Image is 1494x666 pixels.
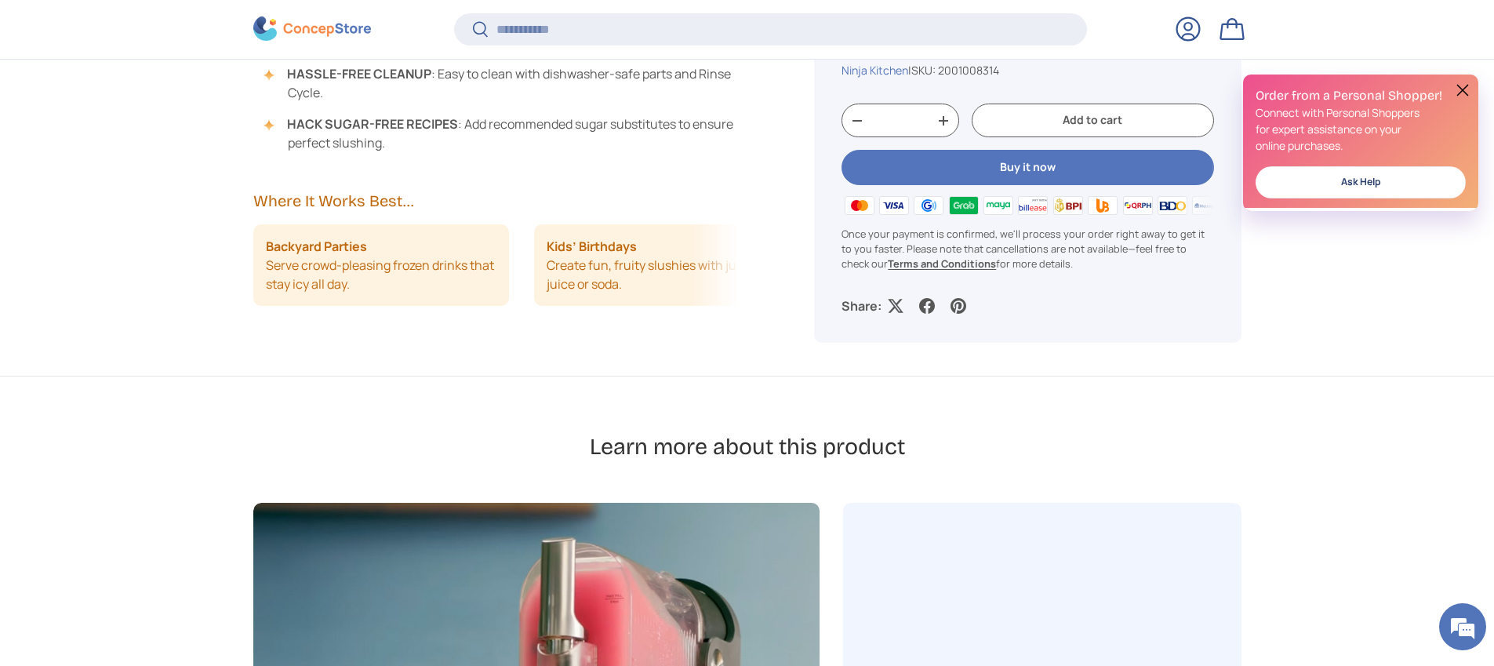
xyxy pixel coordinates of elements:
[842,227,1213,272] p: Once your payment is confirmed, we'll process your order right away to get it to you faster. Plea...
[1256,166,1466,198] a: Ask Help
[269,115,740,152] li: : Add recommended sugar substitutes to ensure perfect slushing.
[1085,194,1120,217] img: ubp
[842,194,876,217] img: master
[287,115,458,133] strong: HACK SUGAR-FREE RECIPES
[590,432,905,461] h2: Learn more about this product
[911,194,946,217] img: gcash
[972,104,1213,138] button: Add to cart
[911,64,936,78] span: SKU:
[981,194,1016,217] img: maya
[1256,104,1466,154] p: Connect with Personal Shoppers for expert assistance on your online purchases.
[1256,87,1466,104] h2: Order from a Personal Shopper!
[287,65,431,82] strong: HASSLE-FREE CLEANUP
[547,237,637,256] strong: Kids’ Birthdays
[1155,194,1190,217] img: bdo
[888,257,996,271] a: Terms and Conditions
[946,194,980,217] img: grabpay
[842,151,1213,186] button: Buy it now
[908,64,999,78] span: |
[1190,194,1224,217] img: metrobank
[534,224,791,306] li: Create fun, fruity slushies with just juice or soda.
[842,64,908,78] a: Ninja Kitchen
[1051,194,1085,217] img: bpi
[1120,194,1154,217] img: qrph
[266,237,367,256] strong: Backyard Parties
[877,194,911,217] img: visa
[253,17,371,42] img: ConcepStore
[269,64,740,102] li: : Easy to clean with dishwasher-safe parts and Rinse Cycle.
[253,190,740,212] h2: Where It Works Best...
[842,297,881,316] p: Share:
[253,224,510,306] li: Serve crowd-pleasing frozen drinks that stay icy all day.
[1016,194,1050,217] img: billease
[938,64,999,78] span: 2001008314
